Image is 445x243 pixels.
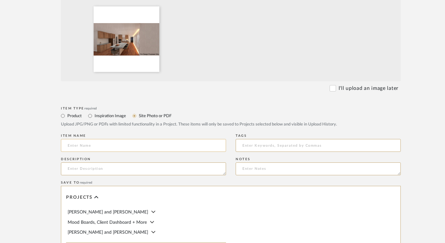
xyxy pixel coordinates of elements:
[138,112,172,119] label: Site Photo or PDF
[68,210,148,214] span: [PERSON_NAME] and [PERSON_NAME]
[68,220,147,225] span: Mood Boards, Client Dashboard + More
[68,230,148,235] span: [PERSON_NAME] and [PERSON_NAME]
[61,134,226,138] div: Item name
[61,112,401,120] mat-radio-group: Select item type
[339,84,399,92] label: I'll upload an image later
[84,107,97,110] span: required
[67,112,82,119] label: Product
[61,157,226,161] div: Description
[236,139,401,152] input: Enter Keywords, Separated by Commas
[80,181,92,184] span: required
[61,121,401,128] div: Upload JPG/PNG or PDFs with limited functionality in a Project. These items will only be saved to...
[66,195,93,200] span: Projects
[94,112,126,119] label: Inspiration Image
[61,181,401,185] div: Save To
[61,107,401,110] div: Item Type
[236,157,401,161] div: Notes
[61,139,226,152] input: Enter Name
[236,134,401,138] div: Tags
